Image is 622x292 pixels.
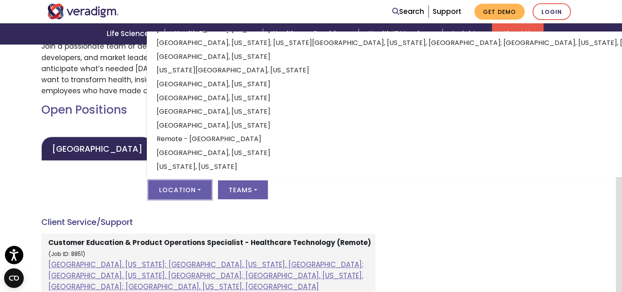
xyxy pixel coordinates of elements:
a: About Us [492,23,543,44]
img: Veradigm logo [47,4,119,19]
a: [GEOGRAPHIC_DATA] [41,137,153,161]
small: (Job ID: 8851) [48,250,85,258]
h2: Open Positions [41,103,375,117]
h4: Client Service/Support [41,217,375,227]
a: Health Plans + Payers [165,23,263,44]
button: Teams [218,180,268,199]
a: Login [532,3,571,20]
button: Open CMP widget [4,268,24,288]
a: [GEOGRAPHIC_DATA], [US_STATE]; [GEOGRAPHIC_DATA], [US_STATE], [GEOGRAPHIC_DATA]; [GEOGRAPHIC_DATA... [48,260,364,292]
strong: Customer Education & Product Operations Specialist - Healthcare Technology (Remote) [48,238,371,247]
p: Join a passionate team of dedicated associates who work side-by-side with caregivers, developers,... [41,41,375,97]
a: Insights [442,23,492,44]
a: Health IT Vendors [359,23,442,44]
button: Location [148,180,211,199]
a: Support [433,7,461,16]
a: Life Sciences [97,23,165,44]
a: Healthcare Providers [263,23,359,44]
a: Get Demo [474,4,525,20]
a: Search [392,6,424,17]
